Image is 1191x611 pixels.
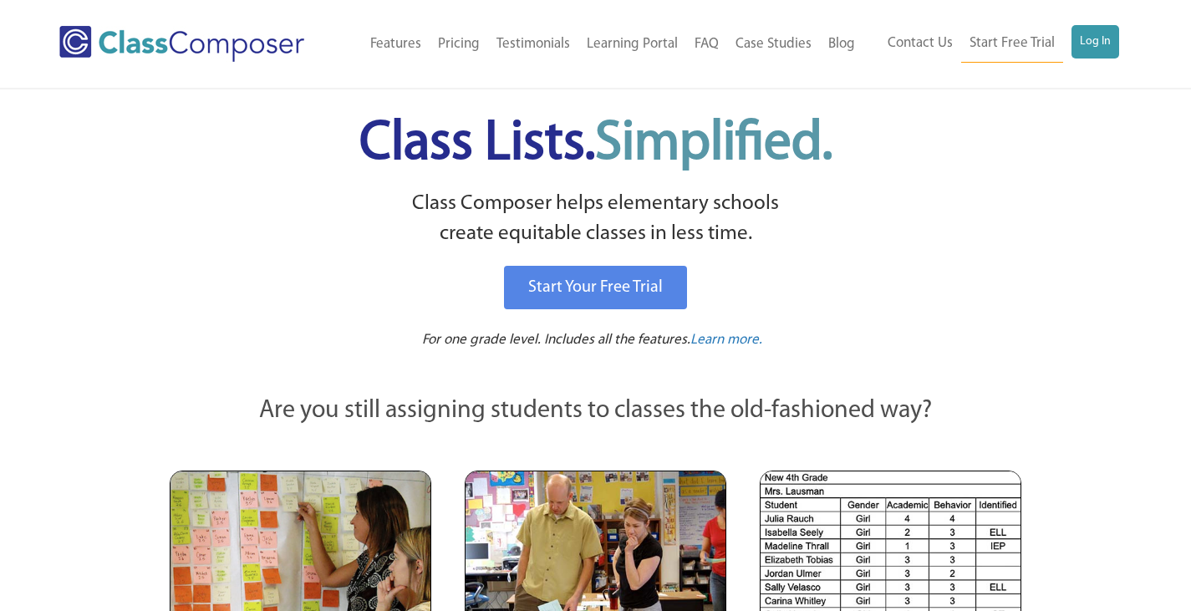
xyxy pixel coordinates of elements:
[528,279,663,296] span: Start Your Free Trial
[359,117,832,171] span: Class Lists.
[690,330,762,351] a: Learn more.
[578,26,686,63] a: Learning Portal
[595,117,832,171] span: Simplified.
[422,333,690,347] span: For one grade level. Includes all the features.
[362,26,430,63] a: Features
[1071,25,1119,59] a: Log In
[961,25,1063,63] a: Start Free Trial
[686,26,727,63] a: FAQ
[170,393,1022,430] p: Are you still assigning students to classes the old-fashioned way?
[863,25,1119,63] nav: Header Menu
[167,189,1025,250] p: Class Composer helps elementary schools create equitable classes in less time.
[488,26,578,63] a: Testimonials
[820,26,863,63] a: Blog
[504,266,687,309] a: Start Your Free Trial
[690,333,762,347] span: Learn more.
[879,25,961,62] a: Contact Us
[430,26,488,63] a: Pricing
[727,26,820,63] a: Case Studies
[340,26,863,63] nav: Header Menu
[59,26,304,62] img: Class Composer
